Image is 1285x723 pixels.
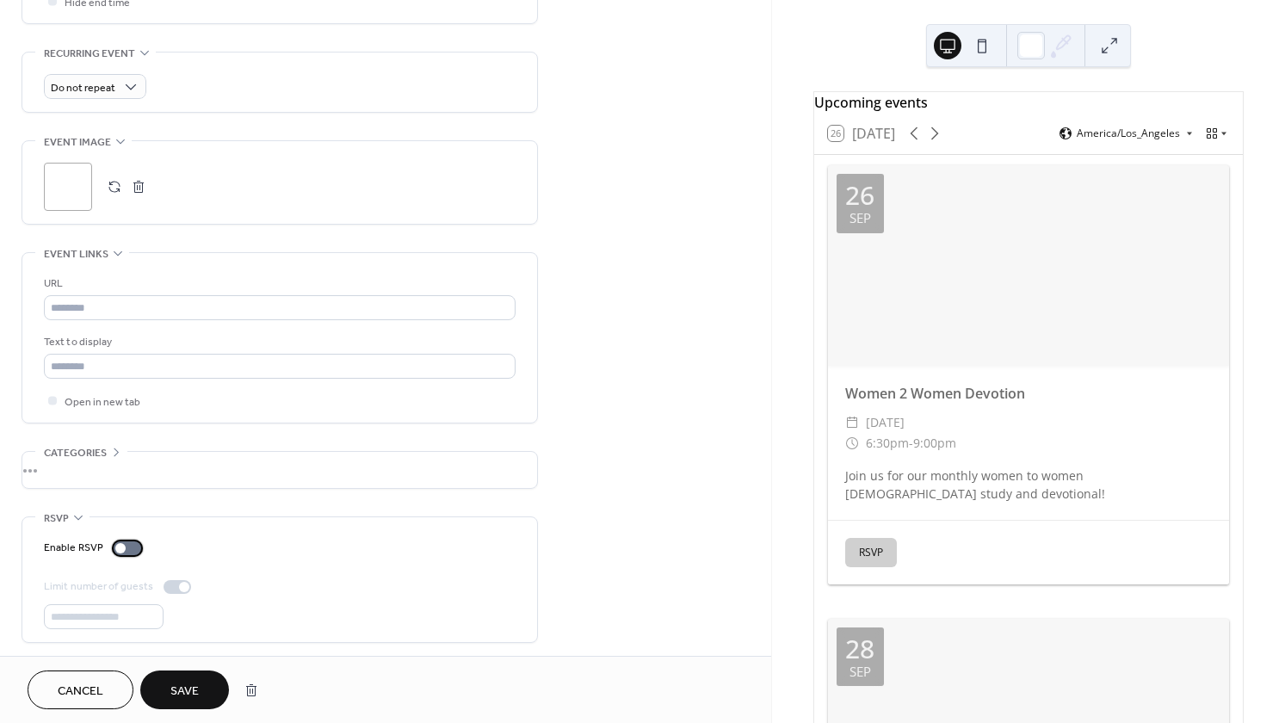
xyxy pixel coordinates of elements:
[44,510,69,528] span: RSVP
[44,578,153,596] div: Limit number of guests
[44,333,512,351] div: Text to display
[828,467,1229,503] div: Join us for our monthly women to women [DEMOGRAPHIC_DATA] study and devotional!
[845,182,874,208] div: 26
[170,683,199,701] span: Save
[909,433,913,454] span: -
[845,636,874,662] div: 28
[44,275,512,293] div: URL
[58,683,103,701] span: Cancel
[913,433,956,454] span: 9:00pm
[140,670,229,709] button: Save
[866,433,909,454] span: 6:30pm
[44,45,135,63] span: Recurring event
[44,444,107,462] span: Categories
[866,412,905,433] span: [DATE]
[845,412,859,433] div: ​
[845,538,897,567] button: RSVP
[828,383,1229,404] div: Women 2 Women Devotion
[51,78,115,98] span: Do not repeat
[44,539,103,557] div: Enable RSVP
[845,433,859,454] div: ​
[22,452,537,488] div: •••
[44,163,92,211] div: ;
[65,393,140,411] span: Open in new tab
[849,665,871,678] div: Sep
[28,670,133,709] button: Cancel
[44,133,111,151] span: Event image
[814,92,1243,113] div: Upcoming events
[849,212,871,225] div: Sep
[44,245,108,263] span: Event links
[1077,128,1180,139] span: America/Los_Angeles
